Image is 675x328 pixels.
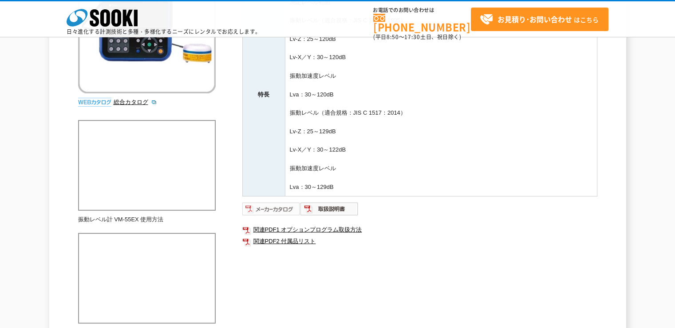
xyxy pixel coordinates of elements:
p: 振動レベル計 VM-55EX 使用方法 [78,215,216,224]
img: webカタログ [78,98,111,107]
span: 17:30 [404,33,420,41]
a: お見積り･お問い合わせはこちら [471,8,608,31]
a: 関連PDF2 付属品リスト [242,236,597,247]
span: お電話でのお問い合わせは [373,8,471,13]
a: 総合カタログ [114,99,157,105]
a: [PHONE_NUMBER] [373,14,471,32]
strong: お見積り･お問い合わせ [497,14,572,24]
p: 日々進化する計測技術と多種・多様化するニーズにレンタルでお応えします。 [67,29,261,34]
a: 関連PDF1 オプションプログラム取扱方法 [242,224,597,236]
span: はこちら [480,13,599,26]
img: メーカーカタログ [242,202,300,216]
a: 取扱説明書 [300,208,359,215]
span: (平日 ～ 土日、祝日除く) [373,33,461,41]
a: メーカーカタログ [242,208,300,215]
img: 取扱説明書 [300,202,359,216]
span: 8:50 [387,33,399,41]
